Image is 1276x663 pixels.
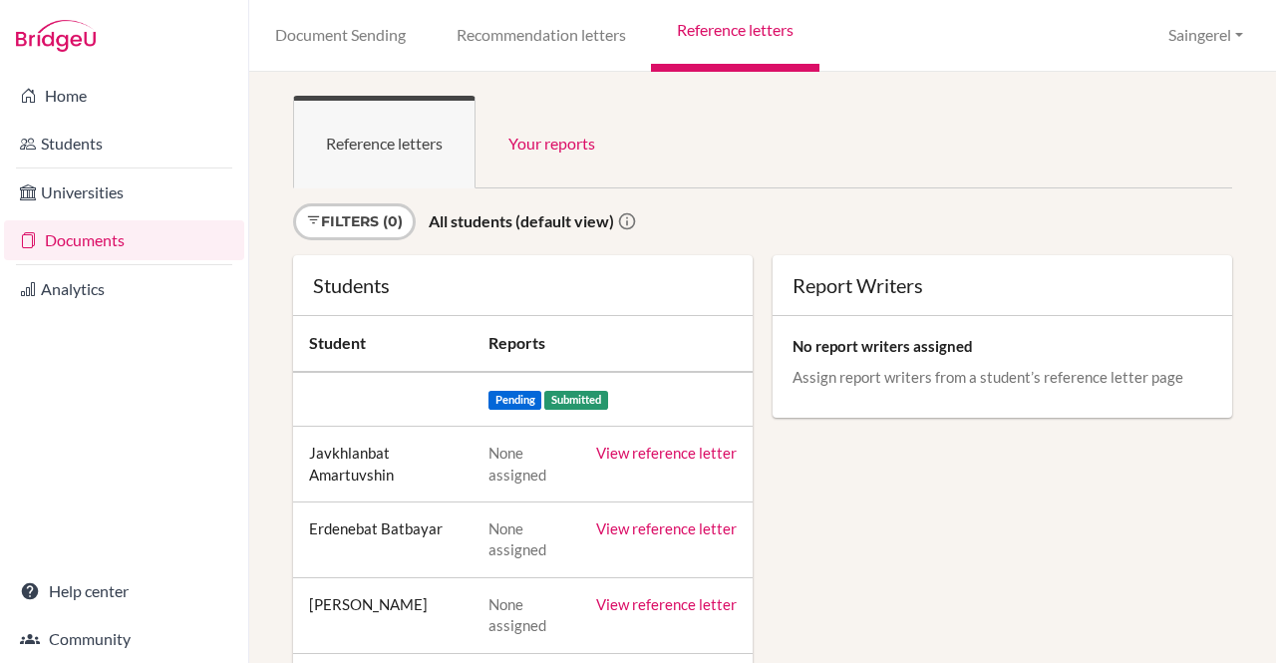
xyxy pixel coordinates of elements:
div: Students [313,275,733,295]
button: Saingerel [1159,17,1252,54]
td: Erdenebat Batbayar [293,501,473,577]
span: None assigned [488,595,546,634]
a: Community [4,619,244,659]
a: Analytics [4,269,244,309]
a: Help center [4,571,244,611]
a: Your reports [476,96,628,188]
div: Report Writers [793,275,1212,295]
span: None assigned [488,519,546,558]
span: None assigned [488,444,546,483]
th: Reports [473,316,753,372]
p: Assign report writers from a student’s reference letter page [793,367,1212,387]
strong: All students (default view) [429,211,614,230]
span: Pending [488,391,542,410]
p: No report writers assigned [793,336,1212,356]
img: Bridge-U [16,20,96,52]
th: Student [293,316,473,372]
td: [PERSON_NAME] [293,577,473,653]
span: Submitted [544,391,608,410]
a: Students [4,124,244,164]
a: Reference letters [293,96,476,188]
a: Universities [4,172,244,212]
td: Javkhlanbat Amartuvshin [293,427,473,502]
a: View reference letter [596,595,737,613]
a: Documents [4,220,244,260]
a: View reference letter [596,444,737,462]
a: Home [4,76,244,116]
a: Filters (0) [293,203,416,240]
a: View reference letter [596,519,737,537]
